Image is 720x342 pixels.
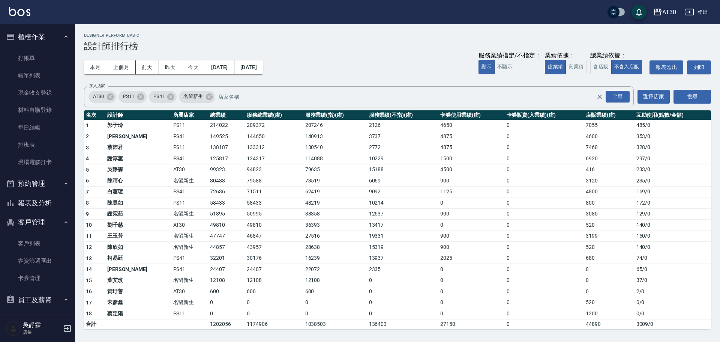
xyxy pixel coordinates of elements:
[171,275,208,286] td: 名留新生
[584,319,634,329] td: 44890
[118,93,139,100] span: PS11
[634,297,711,308] td: 0 / 0
[86,222,92,228] span: 10
[3,270,72,287] a: 卡券管理
[584,275,634,286] td: 0
[438,153,504,164] td: 1500
[208,186,245,197] td: 72636
[245,220,303,231] td: 49810
[208,208,245,220] td: 51895
[23,321,61,329] h5: 吳靜霖
[86,277,92,283] span: 15
[584,153,634,164] td: 6920
[505,319,584,329] td: 0
[505,220,584,231] td: 0
[649,60,683,74] button: 報表匯出
[438,275,504,286] td: 0
[105,110,171,120] th: 設計師
[86,255,92,261] span: 13
[303,275,367,286] td: 12108
[505,197,584,209] td: 0
[86,178,89,184] span: 6
[86,189,89,195] span: 7
[367,153,439,164] td: 10229
[23,329,61,336] p: 店長
[3,27,72,47] button: 櫃檯作業
[367,286,439,297] td: 0
[590,52,646,60] div: 總業績依據：
[179,91,215,103] div: 名留新生
[545,52,586,60] div: 業績依據：
[208,197,245,209] td: 58433
[86,167,89,173] span: 5
[565,60,586,74] button: 實業績
[105,175,171,187] td: 陳晴心
[611,60,642,74] button: 不含入店販
[505,231,584,242] td: 0
[584,264,634,275] td: 0
[584,297,634,308] td: 520
[367,208,439,220] td: 12637
[634,264,711,275] td: 65 / 0
[505,142,584,153] td: 0
[245,131,303,142] td: 144650
[505,286,584,297] td: 0
[367,110,439,120] th: 服務業績(不指)(虛)
[245,186,303,197] td: 71511
[590,60,611,74] button: 含店販
[88,91,116,103] div: AT30
[303,131,367,142] td: 140913
[438,242,504,253] td: 900
[208,220,245,231] td: 49810
[171,164,208,175] td: AT30
[171,253,208,264] td: PS41
[303,242,367,253] td: 28638
[86,300,92,306] span: 17
[634,120,711,131] td: 485 / 0
[631,5,646,20] button: save
[303,253,367,264] td: 16239
[84,110,105,120] th: 名次
[367,197,439,209] td: 10214
[208,120,245,131] td: 214022
[171,131,208,142] td: PS41
[634,186,711,197] td: 169 / 0
[84,41,711,51] h3: 設計師排行榜
[3,136,72,154] a: 排班表
[171,286,208,297] td: AT30
[182,60,205,74] button: 今天
[171,242,208,253] td: 名留新生
[634,153,711,164] td: 297 / 0
[584,131,634,142] td: 4600
[584,120,634,131] td: 7055
[208,142,245,153] td: 138187
[367,253,439,264] td: 13937
[634,319,711,329] td: 3009 / 0
[438,164,504,175] td: 4500
[584,220,634,231] td: 520
[673,90,711,104] button: 搜尋
[171,120,208,131] td: PS11
[687,60,711,74] button: 列印
[208,242,245,253] td: 44857
[171,208,208,220] td: 名留新生
[634,253,711,264] td: 74 / 0
[118,91,147,103] div: PS11
[3,309,72,329] button: 商品管理
[584,231,634,242] td: 3199
[3,67,72,84] a: 帳單列表
[105,286,171,297] td: 黃玗善
[171,264,208,275] td: PS41
[505,208,584,220] td: 0
[634,308,711,319] td: 0 / 0
[3,193,72,213] button: 報表及分析
[594,92,605,102] button: Clear
[86,211,89,217] span: 9
[505,153,584,164] td: 0
[171,220,208,231] td: AT30
[245,253,303,264] td: 30176
[367,264,439,275] td: 2335
[303,164,367,175] td: 79635
[208,231,245,242] td: 47747
[86,266,92,272] span: 14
